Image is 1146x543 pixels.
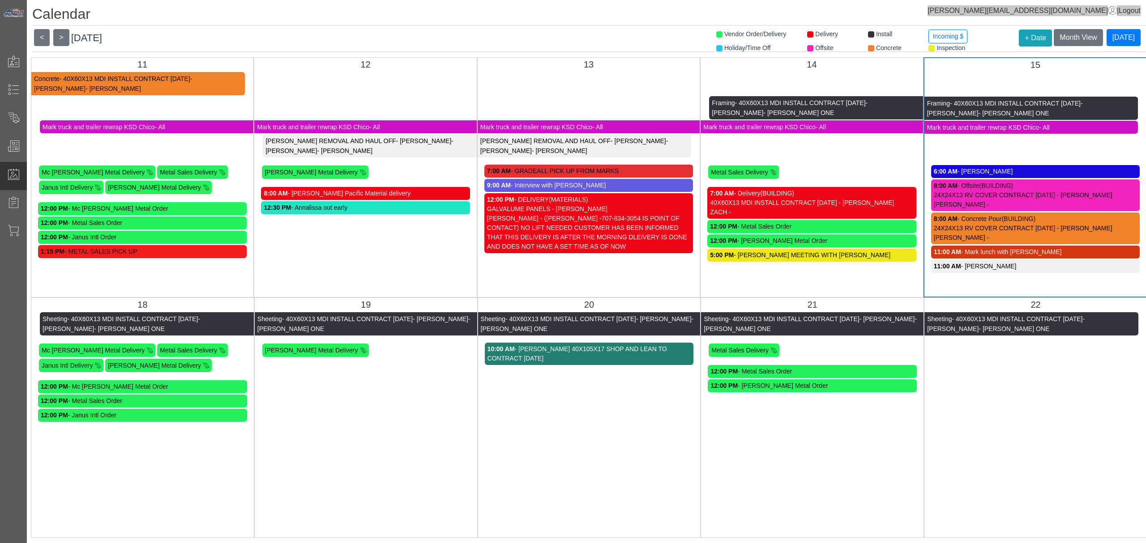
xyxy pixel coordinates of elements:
[710,237,737,244] strong: 12:00 PM
[979,325,1049,332] span: - [PERSON_NAME] ONE
[261,58,470,71] div: 12
[264,190,287,197] strong: 8:00 AM
[710,189,913,198] div: - Delivery
[41,204,244,213] div: - Mc [PERSON_NAME] Metal Order
[1060,34,1097,41] span: Month View
[257,123,369,130] span: Mark truck and trailer rewrap KSD Chico
[928,30,967,43] button: Incoming $
[41,233,244,242] div: - Janus Intl Order
[934,233,1137,242] div: [PERSON_NAME] -
[42,347,145,354] span: Mc [PERSON_NAME] Metal Delivery
[927,315,952,322] span: Sheeting
[710,381,914,390] div: - [PERSON_NAME] Metal Order
[934,262,1137,271] div: - [PERSON_NAME]
[927,100,950,107] span: Framing
[1119,7,1141,14] span: Logout
[927,123,1039,131] span: Mark truck and trailer rewrap KSD Chico
[931,58,1140,72] div: 15
[43,315,200,332] span: - [PERSON_NAME]
[480,123,593,130] span: Mark truck and trailer rewrap KSD Chico
[41,247,244,256] div: - METAL SALES PICK UP
[934,167,1137,176] div: - [PERSON_NAME]
[71,32,102,43] span: [DATE]
[317,147,373,154] span: - [PERSON_NAME]
[38,298,247,311] div: 18
[704,315,917,332] span: - [PERSON_NAME] ONE
[704,315,728,322] span: Sheeting
[86,85,141,92] span: - [PERSON_NAME]
[711,169,768,176] span: Metal Sales Delivery
[41,233,68,241] strong: 12:00 PM
[710,236,913,246] div: - [PERSON_NAME] Metal Order
[94,325,165,332] span: - [PERSON_NAME] ONE
[265,137,453,154] span: - [PERSON_NAME]
[1054,29,1103,46] button: Month View
[724,30,787,38] span: Vendor Order/Delivery
[487,195,690,204] div: - DELIVERY
[265,169,358,176] span: [PERSON_NAME] Metal Delivery
[934,248,961,255] strong: 11:00 AM
[1002,215,1035,222] span: (BUILDING)
[41,248,64,255] strong: 1:15 PM
[257,315,470,332] span: - [PERSON_NAME] ONE
[712,99,868,116] span: - [PERSON_NAME]
[41,382,244,391] div: - Mc [PERSON_NAME] Metal Order
[1039,123,1049,131] span: - All
[950,100,1081,107] span: - 40X60X13 MDI INSTALL CONTRACT [DATE]
[532,147,587,154] span: - [PERSON_NAME]
[927,100,1083,117] span: - [PERSON_NAME]
[1107,29,1141,46] button: [DATE]
[264,204,291,211] strong: 12:30 PM
[487,204,690,214] div: GALVALUME PANELS - [PERSON_NAME]
[487,167,511,174] strong: 7:00 AM
[763,109,834,116] span: - [PERSON_NAME] ONE
[927,315,1085,332] span: - [PERSON_NAME]
[710,251,734,259] strong: 5:00 PM
[413,315,468,322] span: - [PERSON_NAME]
[636,315,692,322] span: - [PERSON_NAME]
[160,347,217,354] span: Metal Sales Delivery
[710,382,738,389] strong: 12:00 PM
[34,75,192,92] span: - [PERSON_NAME]
[934,224,1137,233] div: 24X24X13 RV COVER CONTRACT [DATE] - [PERSON_NAME]
[934,182,958,189] strong: 8:00 AM
[34,29,50,46] button: <
[257,315,282,322] span: Sheeting
[487,181,690,190] div: - Interview with [PERSON_NAME]
[487,182,511,189] strong: 9:00 AM
[265,347,358,354] span: [PERSON_NAME] Metal Delivery
[876,30,893,38] span: Install
[34,75,60,82] span: Concrete
[592,123,603,130] span: - All
[1019,30,1052,47] button: + Date
[41,397,68,404] strong: 12:00 PM
[487,196,514,203] strong: 12:00 PM
[703,123,816,130] span: Mark truck and trailer rewrap KSD Chico
[261,298,470,311] div: 19
[264,189,467,198] div: - [PERSON_NAME] Pacific Material delivery
[487,214,690,251] div: [PERSON_NAME] - ([PERSON_NAME] -707-834-3054 IS POINT OF CONTACT) NO LIFT NEEDED CUSTOMER HAS BEE...
[724,44,770,51] span: Holiday/Time Off
[934,181,1137,191] div: - Offsite
[934,200,1137,209] div: [PERSON_NAME] -
[815,44,833,51] span: Offsite
[484,58,693,71] div: 13
[42,184,93,191] span: Janus Intl Delivery
[712,99,735,106] span: Framing
[43,315,67,322] span: Sheeting
[549,196,588,203] span: (MATERIALS)
[611,137,666,144] span: - [PERSON_NAME]
[41,218,244,228] div: - Metal Sales Order
[708,298,917,311] div: 21
[934,214,1137,224] div: - Concrete Pour
[480,137,611,144] span: [PERSON_NAME] REMOVAL AND HAUL OFF
[710,198,913,208] div: 40X60X13 MDI INSTALL CONTRACT [DATE] - [PERSON_NAME]
[979,182,1013,189] span: (BUILDING)
[41,205,68,212] strong: 12:00 PM
[53,29,69,46] button: >
[43,123,155,130] span: Mark truck and trailer rewrap KSD Chico
[761,190,794,197] span: (BUILDING)
[934,263,961,270] strong: 11:00 AM
[41,411,68,419] strong: 12:00 PM
[67,315,198,322] span: - 40X60X13 MDI INSTALL CONTRACT [DATE]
